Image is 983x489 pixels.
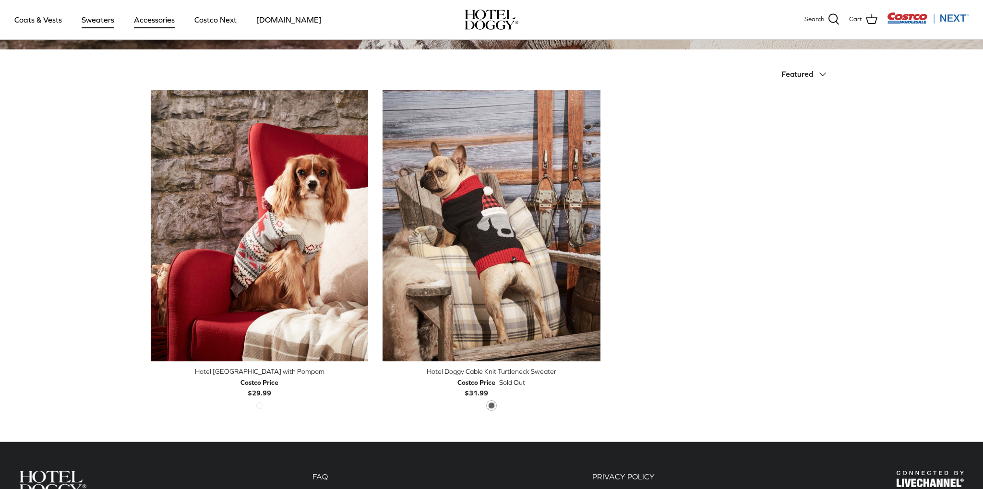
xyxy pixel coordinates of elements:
[887,18,969,25] a: Visit Costco Next
[781,64,832,85] button: Featured
[897,471,964,488] img: Hotel Doggy Costco Next
[186,3,245,36] a: Costco Next
[240,377,278,388] div: Costco Price
[457,377,495,397] b: $31.99
[151,366,368,398] a: Hotel [GEOGRAPHIC_DATA] with Pompom Costco Price$29.99
[849,13,877,26] a: Cart
[465,10,518,30] img: hoteldoggycom
[125,3,183,36] a: Accessories
[457,377,495,388] div: Costco Price
[312,472,328,481] a: FAQ
[499,377,525,388] span: Sold Out
[6,3,71,36] a: Coats & Vests
[887,12,969,24] img: Costco Next
[151,90,368,362] a: Hotel Doggy Fair Isle Sweater with Pompom
[248,3,330,36] a: [DOMAIN_NAME]
[240,377,278,397] b: $29.99
[151,366,368,377] div: Hotel [GEOGRAPHIC_DATA] with Pompom
[781,70,813,78] span: Featured
[73,3,123,36] a: Sweaters
[465,10,518,30] a: hoteldoggy.com hoteldoggycom
[592,472,655,481] a: PRIVACY POLICY
[849,14,862,24] span: Cart
[383,90,600,362] a: Hotel Doggy Cable Knit Turtleneck Sweater
[383,366,600,398] a: Hotel Doggy Cable Knit Turtleneck Sweater Costco Price$31.99 Sold Out
[804,14,824,24] span: Search
[383,366,600,377] div: Hotel Doggy Cable Knit Turtleneck Sweater
[804,13,839,26] a: Search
